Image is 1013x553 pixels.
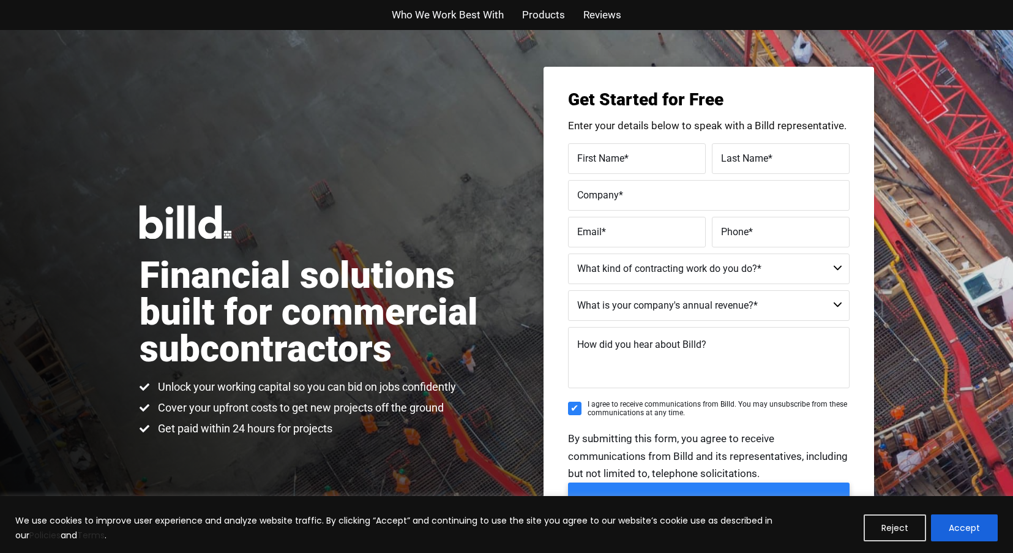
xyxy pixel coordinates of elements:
[577,189,619,200] span: Company
[588,400,850,418] span: I agree to receive communications from Billd. You may unsubscribe from these communications at an...
[155,380,456,394] span: Unlock your working capital so you can bid on jobs confidently
[568,91,850,108] h3: Get Started for Free
[77,529,105,541] a: Terms
[577,225,602,237] span: Email
[522,6,565,24] a: Products
[577,152,624,164] span: First Name
[392,6,504,24] a: Who We Work Best With
[864,514,926,541] button: Reject
[155,421,332,436] span: Get paid within 24 hours for projects
[577,339,706,350] span: How did you hear about Billd?
[29,529,61,541] a: Policies
[568,483,850,519] input: GET IN TOUCH
[15,513,854,543] p: We use cookies to improve user experience and analyze website traffic. By clicking “Accept” and c...
[721,152,768,164] span: Last Name
[568,121,850,131] p: Enter your details below to speak with a Billd representative.
[931,514,998,541] button: Accept
[155,401,444,415] span: Cover your upfront costs to get new projects off the ground
[583,6,621,24] a: Reviews
[140,257,507,367] h1: Financial solutions built for commercial subcontractors
[568,432,848,480] span: By submitting this form, you agree to receive communications from Billd and its representatives, ...
[721,225,749,237] span: Phone
[568,402,581,415] input: I agree to receive communications from Billd. You may unsubscribe from these communications at an...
